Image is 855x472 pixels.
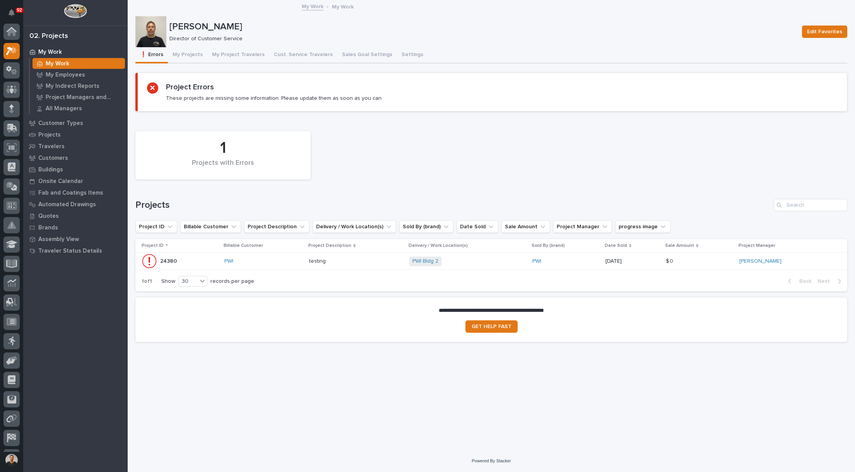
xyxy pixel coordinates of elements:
div: 30 [179,277,197,286]
a: My Work [302,2,323,10]
p: My Employees [46,72,85,79]
a: All Managers [30,103,128,114]
a: Customers [23,152,128,164]
p: These projects are missing some information. Please update them as soon as you can. [166,95,383,102]
button: Sale Amount [501,221,550,233]
p: Onsite Calendar [38,178,83,185]
a: My Employees [30,69,128,80]
button: progress image [615,221,670,233]
button: Sold By (brand) [399,221,453,233]
button: Edit Favorites [802,26,847,38]
a: Assembly View [23,233,128,245]
p: Customers [38,155,68,162]
a: Travelers [23,140,128,152]
button: Back [782,278,814,285]
div: Projects with Errors [149,159,298,175]
a: PWI [532,258,541,265]
span: Back [795,278,811,285]
button: Next [814,278,847,285]
div: 02. Projects [29,32,68,41]
p: My Indirect Reports [46,83,99,90]
span: Next [817,278,834,285]
button: Project Manager [553,221,612,233]
a: Automated Drawings [23,198,128,210]
input: Search [774,199,847,211]
button: Project Description [244,221,310,233]
a: Onsite Calendar [23,175,128,187]
button: My Projects [168,47,207,63]
div: Notifications92 [10,9,20,22]
p: testing [309,257,327,265]
p: Buildings [38,166,63,173]
button: Billable Customer [180,221,241,233]
p: Customer Types [38,120,83,127]
p: Projects [38,132,61,139]
p: Date Sold [605,241,627,250]
p: 1 of 1 [135,272,158,291]
p: 92 [17,7,22,13]
p: Project Manager [739,241,775,250]
a: Customer Types [23,117,128,129]
button: Settings [397,47,428,63]
p: Assembly View [38,236,79,243]
a: Traveler Status Details [23,245,128,257]
a: PWI [224,258,233,265]
a: [PERSON_NAME] [739,258,781,265]
p: Project ID [142,241,164,250]
a: Projects [23,129,128,140]
p: Automated Drawings [38,201,96,208]
p: Project Managers and Engineers [46,94,122,101]
p: Travelers [38,143,65,150]
a: Project Managers and Engineers [30,92,128,103]
p: Delivery / Work Location(s) [409,241,468,250]
h1: Projects [135,200,771,211]
p: Show [161,278,175,285]
p: Director of Customer Service [169,36,793,42]
button: Project ID [135,221,177,233]
img: Workspace Logo [64,4,87,18]
p: My Work [332,2,354,10]
button: Notifications [3,5,20,21]
p: Fab and Coatings Items [38,190,103,197]
p: 24380 [160,257,178,265]
a: PWI Bldg 2 [412,258,438,265]
p: Project Description [308,241,351,250]
p: Quotes [38,213,59,220]
div: 1 [149,139,298,158]
a: Fab and Coatings Items [23,187,128,198]
button: Date Sold [457,221,498,233]
p: records per page [210,278,254,285]
p: Traveler Status Details [38,248,102,255]
a: My Work [30,58,128,69]
a: Powered By Stacker [472,458,511,463]
a: Buildings [23,164,128,175]
h2: Project Errors [166,82,214,92]
p: [DATE] [605,258,660,265]
button: users-avatar [3,452,20,468]
span: GET HELP FAST [472,324,511,329]
button: Sales Goal Settings [337,47,397,63]
tr: 2438024380 PWI testingtesting PWI Bldg 2 PWI [DATE]$ 0$ 0 [PERSON_NAME] [135,253,847,270]
a: GET HELP FAST [465,320,518,333]
p: My Work [46,60,69,67]
p: Sold By (brand) [532,241,565,250]
p: $ 0 [666,257,675,265]
p: Sale Amount [665,241,694,250]
p: Brands [38,224,58,231]
a: My Indirect Reports [30,80,128,91]
span: Edit Favorites [807,27,842,36]
p: All Managers [46,105,82,112]
button: Cust. Service Travelers [269,47,337,63]
a: Quotes [23,210,128,222]
button: My Project Travelers [207,47,269,63]
p: Billable Customer [224,241,263,250]
p: My Work [38,49,62,56]
p: [PERSON_NAME] [169,21,796,32]
a: Brands [23,222,128,233]
button: Delivery / Work Location(s) [313,221,396,233]
a: My Work [23,46,128,58]
button: ❗ Errors [135,47,168,63]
